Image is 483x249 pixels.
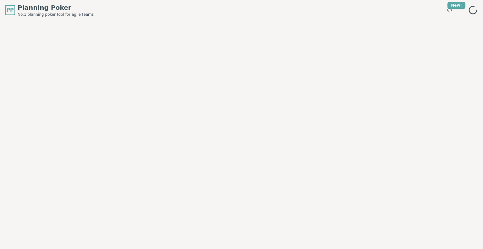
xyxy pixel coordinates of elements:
button: New! [444,4,455,16]
span: Planning Poker [18,3,94,12]
div: New! [447,2,465,9]
span: No.1 planning poker tool for agile teams [18,12,94,17]
a: PPPlanning PokerNo.1 planning poker tool for agile teams [5,3,94,17]
span: PP [6,6,14,14]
